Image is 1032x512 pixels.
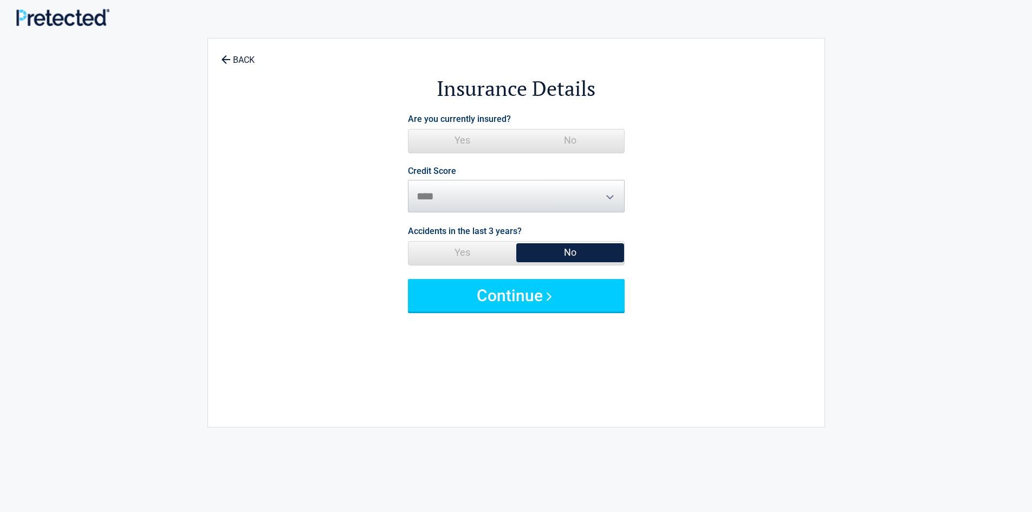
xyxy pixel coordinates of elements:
[408,129,516,151] span: Yes
[268,75,765,102] h2: Insurance Details
[408,279,625,312] button: Continue
[16,9,109,25] img: Main Logo
[408,167,456,176] label: Credit Score
[516,242,624,263] span: No
[219,46,257,64] a: BACK
[516,129,624,151] span: No
[408,224,522,238] label: Accidents in the last 3 years?
[408,112,511,126] label: Are you currently insured?
[408,242,516,263] span: Yes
